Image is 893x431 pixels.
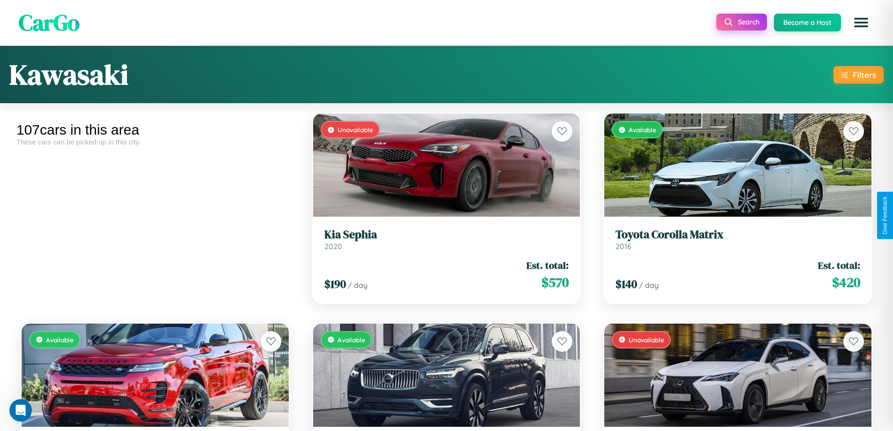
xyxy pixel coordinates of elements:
button: Open menu [848,9,874,36]
iframe: Intercom live chat [9,399,32,422]
span: Available [338,336,365,344]
h3: Toyota Corolla Matrix [615,228,860,242]
span: 2020 [324,242,342,251]
h1: Kawasaki [9,55,128,94]
span: $ 140 [615,276,637,292]
span: $ 190 [324,276,346,292]
div: Filters [853,70,876,80]
span: Available [46,336,74,344]
span: 2016 [615,242,631,251]
a: Toyota Corolla Matrix2016 [615,228,860,251]
span: Est. total: [526,258,569,272]
span: Unavailable [338,126,373,134]
span: $ 570 [541,273,569,292]
span: Est. total: [818,258,860,272]
div: 107 cars in this area [16,122,294,138]
span: Available [629,126,656,134]
span: Unavailable [629,336,664,344]
button: Filters [833,66,884,83]
span: / day [639,280,659,290]
button: Search [716,14,767,30]
span: / day [348,280,368,290]
span: CarGo [19,7,80,38]
span: $ 420 [832,273,860,292]
button: Become a Host [774,14,841,31]
a: Kia Sephia2020 [324,228,569,251]
div: These cars can be picked up in this city. [16,138,294,146]
span: Search [738,18,759,26]
h3: Kia Sephia [324,228,569,242]
div: Give Feedback [882,197,888,234]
